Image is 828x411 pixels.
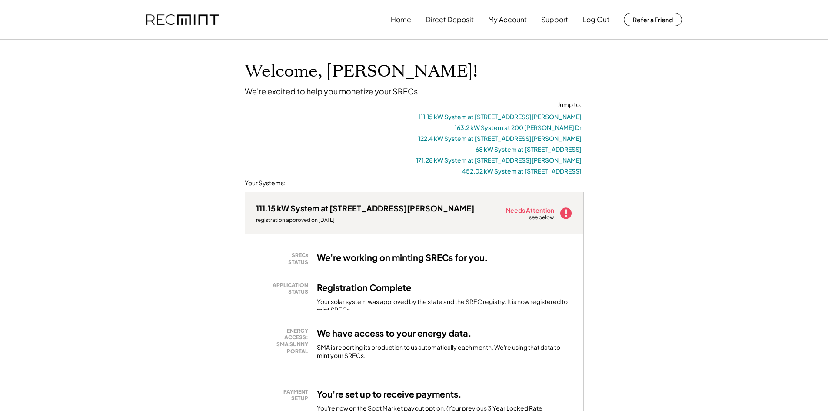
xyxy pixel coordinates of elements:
[317,282,411,293] h3: Registration Complete
[582,11,609,28] button: Log Out
[488,11,527,28] button: My Account
[529,214,555,221] div: see below
[624,13,682,26] button: Refer a Friend
[256,217,474,224] div: registration approved on [DATE]
[256,203,474,213] div: 111.15 kW System at [STREET_ADDRESS][PERSON_NAME]
[455,122,582,133] button: 163.2 kW System at 200 [PERSON_NAME] Dr
[317,327,472,339] h3: We have access to your energy data.
[419,111,582,122] button: 111.15 kW System at [STREET_ADDRESS][PERSON_NAME]
[418,133,582,144] button: 122.4 kW System at [STREET_ADDRESS][PERSON_NAME]
[462,166,582,177] button: 452.02 kW System at [STREET_ADDRESS]
[245,61,478,82] h1: Welcome, [PERSON_NAME]!
[317,388,462,400] h3: You're set up to receive payments.
[558,100,582,109] div: Jump to:
[391,11,411,28] button: Home
[245,86,420,96] div: We're excited to help you monetize your SRECs.
[146,14,219,25] img: recmint-logotype%403x.png
[426,11,474,28] button: Direct Deposit
[317,343,572,360] div: SMA is reporting its production to us automatically each month. We're using that data to mint you...
[317,252,488,263] h3: We're working on minting SRECs for you.
[260,388,308,402] div: PAYMENT SETUP
[260,282,308,295] div: APPLICATION STATUS
[317,297,572,314] div: Your solar system was approved by the state and the SREC registry. It is now registered to mint S...
[541,11,568,28] button: Support
[245,179,286,187] div: Your Systems:
[506,207,555,213] div: Needs Attention
[476,144,582,155] button: 68 kW System at [STREET_ADDRESS]
[260,327,308,354] div: ENERGY ACCESS: SMA SUNNY PORTAL
[260,252,308,265] div: SRECs STATUS
[416,155,582,166] button: 171.28 kW System at [STREET_ADDRESS][PERSON_NAME]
